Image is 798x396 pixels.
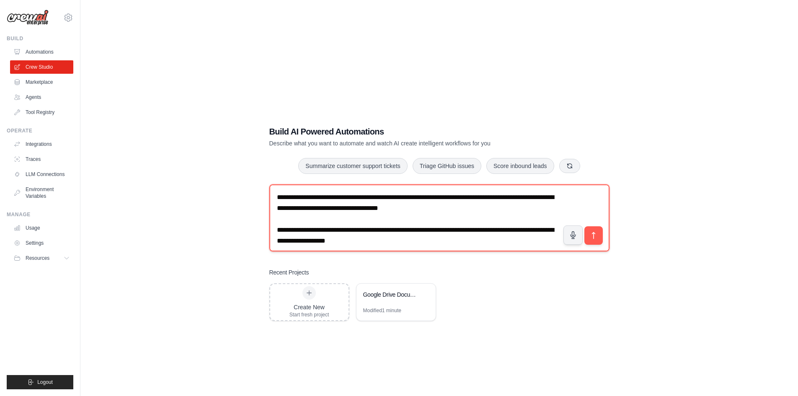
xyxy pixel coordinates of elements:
[10,251,73,265] button: Resources
[7,375,73,389] button: Logout
[289,303,329,311] div: Create New
[269,139,551,148] p: Describe what you want to automate and watch AI create intelligent workflows for you
[10,168,73,181] a: LLM Connections
[26,255,49,261] span: Resources
[10,183,73,203] a: Environment Variables
[10,221,73,235] a: Usage
[7,127,73,134] div: Operate
[10,45,73,59] a: Automations
[363,290,421,299] div: Google Drive Document Intelligence
[10,91,73,104] a: Agents
[413,158,481,174] button: Triage GitHub issues
[10,75,73,89] a: Marketplace
[10,153,73,166] a: Traces
[7,35,73,42] div: Build
[756,356,798,396] iframe: Chat Widget
[269,126,551,137] h1: Build AI Powered Automations
[7,211,73,218] div: Manage
[10,137,73,151] a: Integrations
[563,225,583,245] button: Click to speak your automation idea
[363,307,401,314] div: Modified 1 minute
[10,60,73,74] a: Crew Studio
[289,311,329,318] div: Start fresh project
[486,158,554,174] button: Score inbound leads
[269,268,309,277] h3: Recent Projects
[559,159,580,173] button: Get new suggestions
[10,236,73,250] a: Settings
[37,379,53,386] span: Logout
[7,10,49,26] img: Logo
[298,158,407,174] button: Summarize customer support tickets
[10,106,73,119] a: Tool Registry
